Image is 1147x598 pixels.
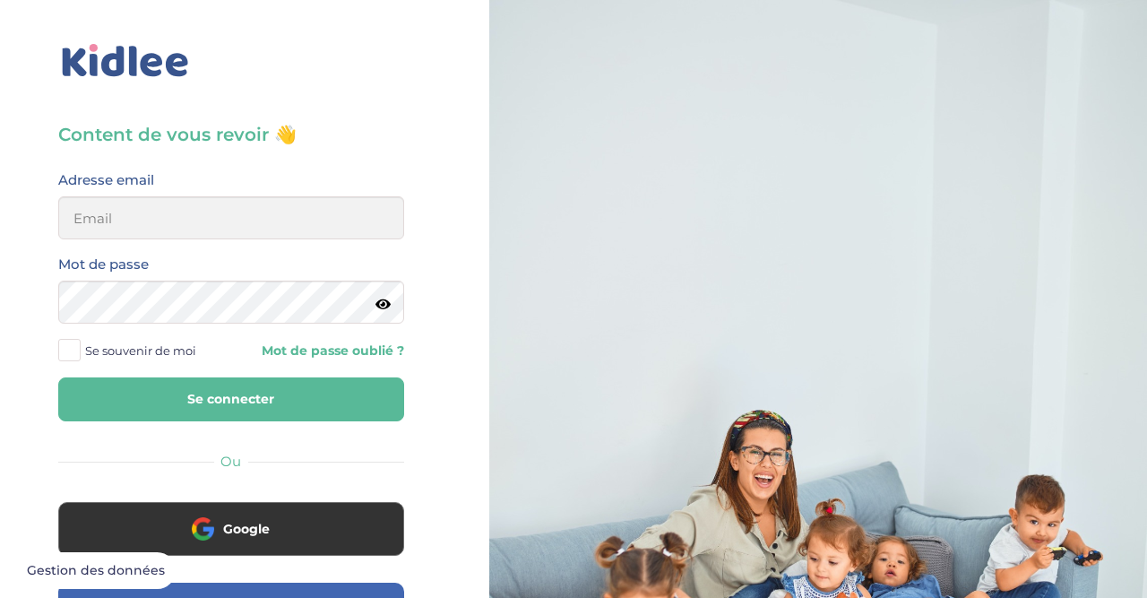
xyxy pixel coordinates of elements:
[192,517,214,540] img: google.png
[58,122,404,147] h3: Content de vous revoir 👋
[220,453,241,470] span: Ou
[58,253,149,276] label: Mot de passe
[58,377,404,421] button: Se connecter
[27,563,165,579] span: Gestion des données
[58,40,193,82] img: logo_kidlee_bleu
[85,339,196,362] span: Se souvenir de moi
[223,520,270,538] span: Google
[58,502,404,556] button: Google
[58,196,404,239] input: Email
[245,342,404,360] a: Mot de passe oublié ?
[16,552,176,590] button: Gestion des données
[58,533,404,550] a: Google
[58,169,154,192] label: Adresse email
